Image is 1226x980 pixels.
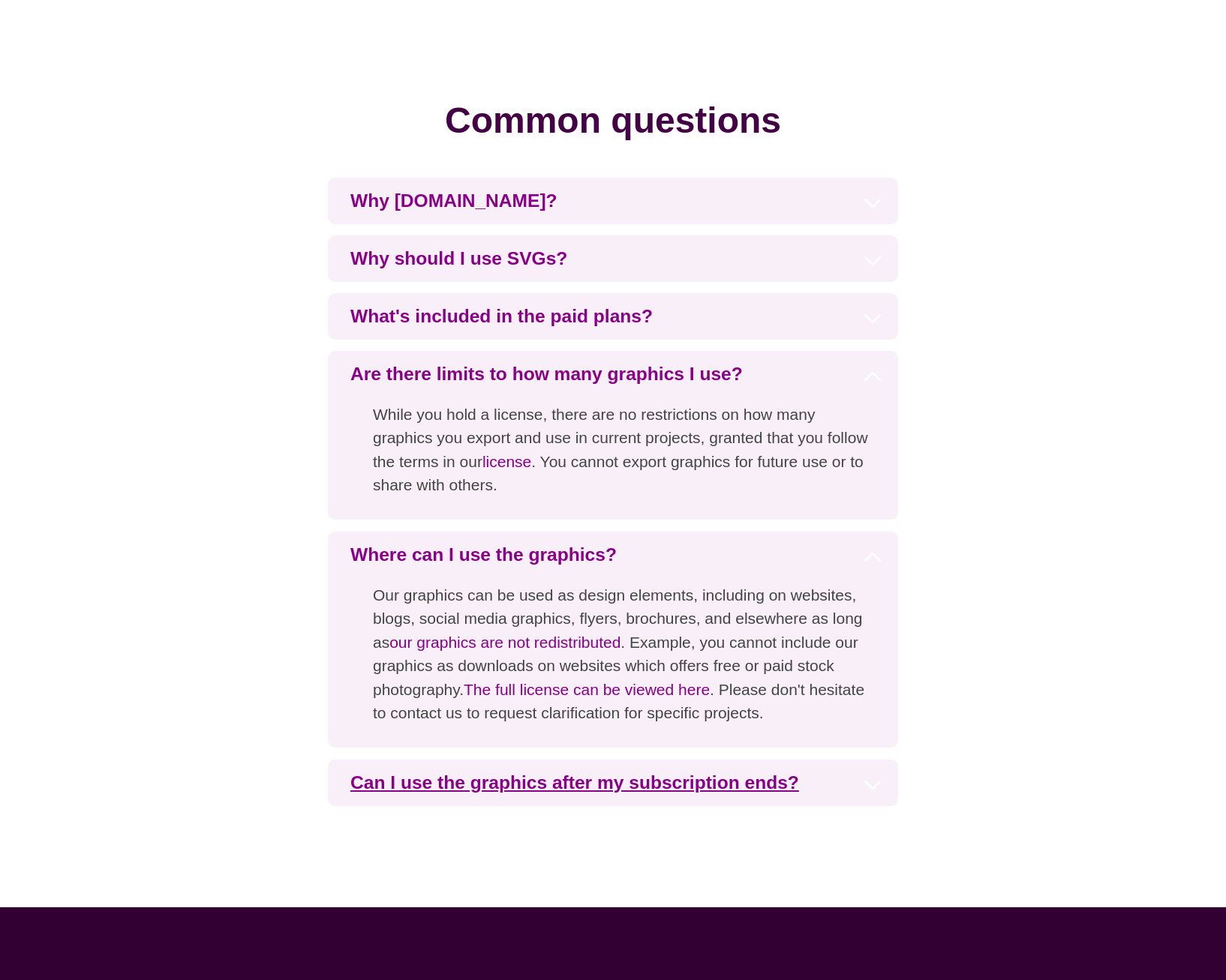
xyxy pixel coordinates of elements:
p: While you hold a license, there are no restrictions on how many graphics you export and use in cu... [328,397,898,520]
h3: What's included in the paid plans? [328,293,898,340]
a: our graphics are not redistributed [389,634,621,651]
h2: Common questions [45,94,1181,148]
h3: Why [DOMAIN_NAME]? [328,178,898,224]
h3: Can I use the graphics after my subscription ends? [328,760,898,806]
p: Our graphics can be used as design elements, including on websites, blogs, social media graphics,... [328,578,898,748]
a: The full license can be viewed here [464,681,710,698]
h3: Are there limits to how many graphics I use? [328,351,898,397]
a: license [482,453,531,470]
h3: Why should I use SVGs? [328,235,898,282]
h3: Where can I use the graphics? [328,532,898,578]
